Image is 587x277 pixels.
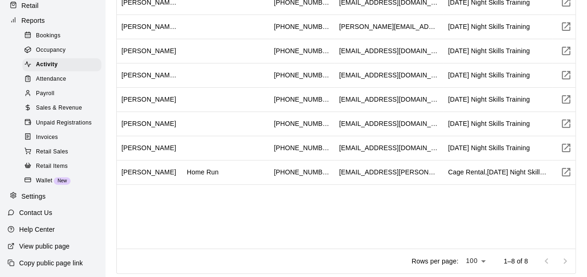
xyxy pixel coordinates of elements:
[504,256,528,266] p: 1–8 of 8
[560,69,572,81] svg: Visit customer page
[22,130,105,145] a: Invoices
[339,95,438,104] div: shasta.dstephens@gmail.com
[121,70,177,80] div: Cotten Wright
[36,89,54,98] span: Payroll
[121,46,176,55] div: Jase Chaffin
[557,138,575,157] button: Visit customer page
[22,145,105,159] a: Retail Sales
[36,162,68,171] span: Retail Items
[22,87,105,101] a: Payroll
[274,143,330,152] div: +19402845761
[22,116,105,130] a: Unpaid Registrations
[36,176,52,186] span: Wallet
[36,75,66,84] span: Attendance
[339,167,438,177] div: mikey.lespron@hotmail.com
[462,254,488,268] div: 100
[54,178,71,183] span: New
[557,163,575,181] button: Visit customer page
[22,58,105,72] a: Activity
[22,102,101,115] div: Sales & Revenue
[19,258,83,268] p: Copy public page link
[448,143,530,152] div: Wednesday Night Skills Training
[448,167,547,177] div: Cage Rental,Tuesday Night Skills Training
[36,118,92,128] span: Unpaid Registrations
[22,58,101,71] div: Activity
[22,117,101,130] div: Unpaid Registrations
[22,101,105,116] a: Sales & Revenue
[560,118,572,129] svg: Visit customer page
[274,46,330,55] div: +19407278770
[339,119,438,128] div: martharerlandson@gmail.com
[274,22,330,31] div: +16613191350
[22,159,105,173] a: Retail Items
[36,147,68,157] span: Retail Sales
[22,44,101,57] div: Occupancy
[560,94,572,105] svg: Visit customer page
[22,174,101,187] div: WalletNew
[557,114,575,133] button: Visit customer page
[36,133,58,142] span: Invoices
[121,143,176,152] div: Ryder Nelson
[448,119,530,128] div: Wednesday Night Skills Training
[557,17,575,36] button: Visit customer page
[274,70,330,80] div: +15593269133
[22,29,101,42] div: Bookings
[121,119,176,128] div: Damon Erlandson
[22,160,101,173] div: Retail Items
[36,60,58,69] span: Activity
[339,70,438,80] div: breguinn19@yahoo.com
[121,95,176,104] div: Brayden Lemons
[557,90,575,109] button: Visit customer page
[22,131,101,144] div: Invoices
[121,167,176,177] div: Urijah Lespron
[22,43,105,57] a: Occupancy
[448,95,530,104] div: Wednesday Night Skills Training
[22,73,101,86] div: Attendance
[557,42,575,60] button: Visit customer page
[274,119,330,128] div: +19407361550
[21,192,46,201] p: Settings
[19,225,55,234] p: Help Center
[7,14,98,28] a: Reports
[560,45,572,56] svg: Visit customer page
[36,31,61,41] span: Bookings
[339,143,438,152] div: ashlyndpugh@yahoo.com
[557,66,575,84] button: Visit customer page
[36,46,66,55] span: Occupancy
[22,173,105,188] a: WalletNew
[560,21,572,32] svg: Visit customer page
[448,70,530,80] div: Wednesday Night Skills Training
[22,72,105,87] a: Attendance
[21,1,39,10] p: Retail
[36,104,82,113] span: Sales & Revenue
[274,167,330,177] div: +19404359442
[411,256,458,266] p: Rows per page:
[7,189,98,203] a: Settings
[121,22,177,31] div: Stetson Wright
[560,142,572,153] svg: Visit customer page
[19,242,70,251] p: View public page
[274,95,330,104] div: +19403909322
[339,22,438,31] div: morgan.kirkland@gmail.com
[22,28,105,43] a: Bookings
[339,46,438,55] div: luke_david2@yahoo.com
[22,145,101,159] div: Retail Sales
[22,87,101,100] div: Payroll
[187,167,219,177] div: Home Run
[448,46,530,55] div: Wednesday Night Skills Training
[19,208,52,217] p: Contact Us
[560,166,572,178] svg: Visit customer page
[21,16,45,25] p: Reports
[448,22,530,31] div: Wednesday Night Skills Training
